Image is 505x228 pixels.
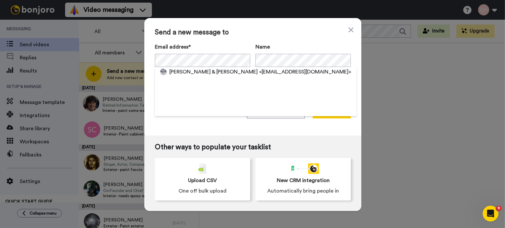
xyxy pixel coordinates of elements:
div: animation [287,163,319,174]
img: csv-grey.png [199,163,206,174]
img: 98bb060d-4b55-4bd1-aa18-f7526a177d76.jpg [160,69,167,75]
span: [PERSON_NAME] & [PERSON_NAME] [169,68,258,76]
span: New CRM integration [277,176,330,184]
label: Email address* [155,43,250,51]
span: <[EMAIL_ADDRESS][DOMAIN_NAME]> [259,68,351,76]
span: 9 [496,206,501,211]
span: Send a new message to [155,29,351,36]
span: Name [255,43,270,51]
span: Automatically bring people in [267,187,339,195]
span: Upload CSV [188,176,217,184]
span: One off bulk upload [179,187,227,195]
span: Other ways to populate your tasklist [155,143,351,151]
iframe: Intercom live chat [483,206,498,221]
